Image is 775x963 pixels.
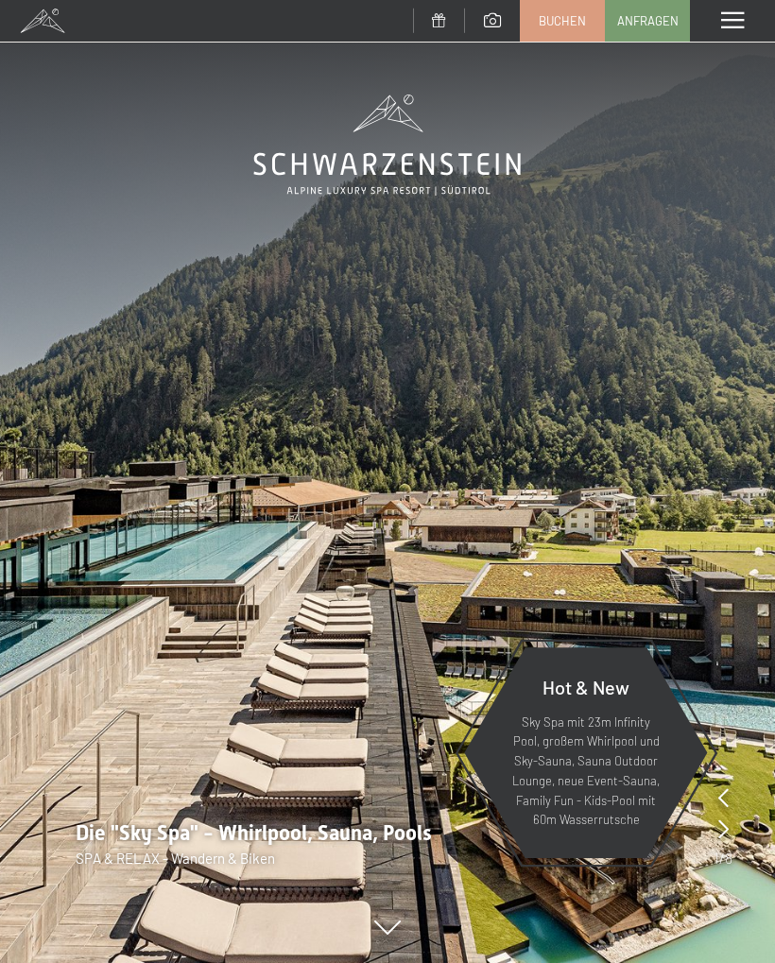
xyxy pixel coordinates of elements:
span: / [719,848,725,868]
a: Hot & New Sky Spa mit 23m Infinity Pool, großem Whirlpool und Sky-Sauna, Sauna Outdoor Lounge, ne... [463,646,709,859]
span: Anfragen [617,12,679,29]
span: Die "Sky Spa" - Whirlpool, Sauna, Pools [76,821,432,845]
span: Hot & New [542,676,629,698]
p: Sky Spa mit 23m Infinity Pool, großem Whirlpool und Sky-Sauna, Sauna Outdoor Lounge, neue Event-S... [510,713,662,831]
a: Anfragen [606,1,689,41]
span: 8 [725,848,732,868]
a: Buchen [521,1,604,41]
span: SPA & RELAX - Wandern & Biken [76,850,275,867]
span: Buchen [539,12,586,29]
span: 1 [714,848,719,868]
